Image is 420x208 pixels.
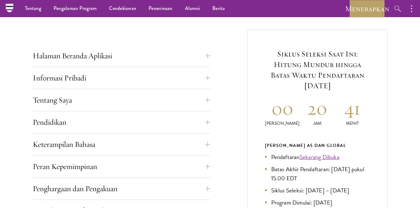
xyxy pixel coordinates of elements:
[307,97,327,120] font: 20
[33,162,97,171] font: Peran Kepemimpinan
[185,5,200,12] font: Alumni
[271,165,364,183] font: Batas Akhir Pendaftaran: [DATE] pukul 15.00 EDT
[271,49,364,90] font: Siklus Seleksi Saat Ini: Hitung Mundur hingga Batas Waktu Pendaftaran [DATE]
[271,152,300,162] font: Pendaftaran
[271,97,293,120] font: 00
[33,51,112,60] font: Halaman Beranda Aplikasi
[33,159,210,174] button: Peran Kepemimpinan
[33,117,66,127] font: Pendidikan
[33,93,210,108] button: Tentang Saya
[54,5,97,12] font: Pengalaman Program
[345,97,361,120] font: 41
[33,184,117,193] font: Penghargaan dan Pengakuan
[265,142,346,149] font: [PERSON_NAME] AS dan Global
[33,139,95,149] font: Keterampilan Bahasa
[300,152,339,162] a: Sekarang Dibuka
[313,120,322,127] font: Jam
[345,4,389,13] font: Menerapkan
[265,120,300,127] font: [PERSON_NAME]
[109,5,136,12] font: Cendekiawan
[212,5,225,12] font: Berita
[33,70,210,85] button: Informasi Pribadi
[33,181,210,196] button: Penghargaan dan Pengakuan
[271,198,333,207] font: Program Dimulai: [DATE]
[271,186,349,195] font: Siklus Seleksi: [DATE] – [DATE]
[149,5,172,12] font: Penerimaan
[33,137,210,152] button: Keterampilan Bahasa
[33,73,86,83] font: Informasi Pribadi
[25,5,41,12] font: Tentang
[33,48,210,63] button: Halaman Beranda Aplikasi
[33,115,210,130] button: Pendidikan
[33,95,72,105] font: Tentang Saya
[346,120,359,127] font: Menit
